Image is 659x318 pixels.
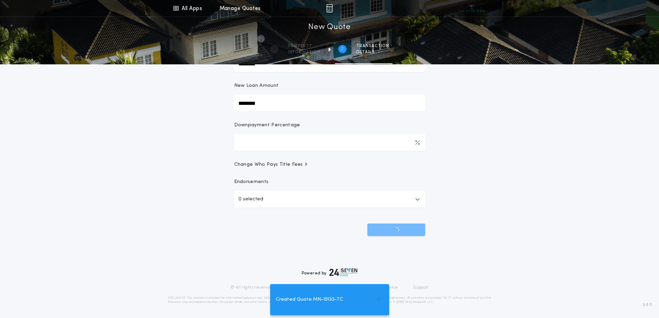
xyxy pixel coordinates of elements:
button: 0 selected [234,191,425,208]
div: Powered by [302,268,358,276]
span: Property [288,43,320,49]
img: img [326,4,333,12]
h1: New Quote [308,22,350,33]
input: New Loan Amount [234,95,425,111]
p: 0 selected [238,195,263,203]
p: New Loan Amount [234,82,279,89]
h2: 2 [341,46,344,52]
p: Endorsements [234,179,425,185]
img: logo [329,268,358,276]
input: Downpayment Percentage [234,134,425,151]
img: vs-icon [459,5,485,12]
button: Change Who Pays Title Fees [234,161,425,168]
p: Downpayment Percentage [234,122,300,129]
span: Created Quote MN-10133-TC [276,296,343,303]
span: details [356,49,389,55]
span: Change Who Pays Title Fees [234,161,309,168]
span: information [288,49,320,55]
span: Transaction [356,43,389,49]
